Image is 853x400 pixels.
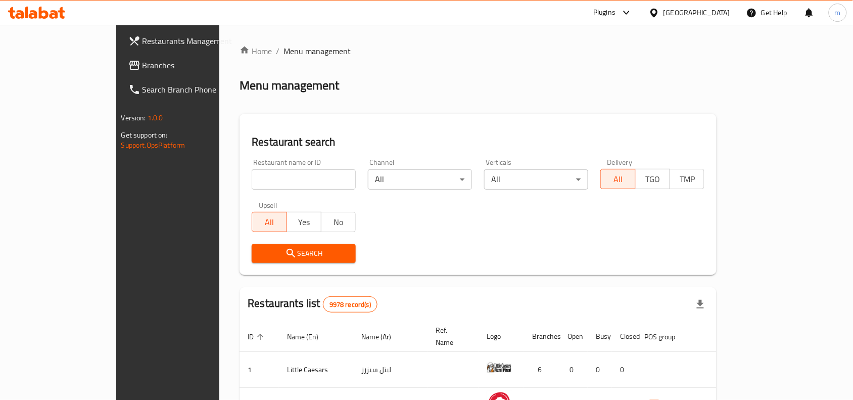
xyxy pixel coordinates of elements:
span: All [256,215,282,230]
button: Search [252,244,356,263]
td: 0 [612,352,636,388]
span: Search [260,247,348,260]
span: TMP [674,172,700,187]
button: No [321,212,356,232]
th: Open [559,321,588,352]
th: Branches [524,321,559,352]
td: Little Caesars [279,352,353,388]
h2: Restaurants list [248,296,377,313]
div: Plugins [593,7,615,19]
span: Get support on: [121,128,168,142]
span: 9978 record(s) [323,300,377,309]
div: Total records count [323,296,377,313]
input: Search for restaurant name or ID.. [252,169,356,190]
button: TMP [670,169,704,189]
a: Restaurants Management [120,29,259,53]
nav: breadcrumb [240,45,717,57]
h2: Menu management [240,77,339,94]
th: Logo [479,321,524,352]
td: 0 [588,352,612,388]
button: All [252,212,287,232]
span: Menu management [283,45,351,57]
span: TGO [640,172,666,187]
img: Little Caesars [487,355,512,380]
span: No [325,215,352,230]
a: Branches [120,53,259,77]
span: Version: [121,111,146,124]
button: TGO [635,169,670,189]
span: Ref. Name [436,324,466,348]
div: All [368,169,472,190]
span: Name (Ar) [361,331,404,343]
li: / [276,45,279,57]
button: Yes [287,212,321,232]
label: Upsell [259,202,277,209]
td: 6 [524,352,559,388]
a: Search Branch Phone [120,77,259,102]
span: Search Branch Phone [143,83,251,96]
h2: Restaurant search [252,135,704,150]
span: POS group [644,331,688,343]
span: Yes [291,215,317,230]
a: Support.OpsPlatform [121,139,185,152]
span: Branches [143,59,251,71]
span: 1.0.0 [148,111,163,124]
span: All [605,172,631,187]
span: Name (En) [287,331,331,343]
th: Closed [612,321,636,352]
span: ID [248,331,267,343]
div: Export file [688,292,713,317]
td: ليتل سيزرز [353,352,428,388]
span: Restaurants Management [143,35,251,47]
span: m [835,7,841,18]
label: Delivery [607,159,633,166]
div: [GEOGRAPHIC_DATA] [664,7,730,18]
td: 0 [559,352,588,388]
div: All [484,169,588,190]
th: Busy [588,321,612,352]
button: All [600,169,635,189]
td: 1 [240,352,279,388]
